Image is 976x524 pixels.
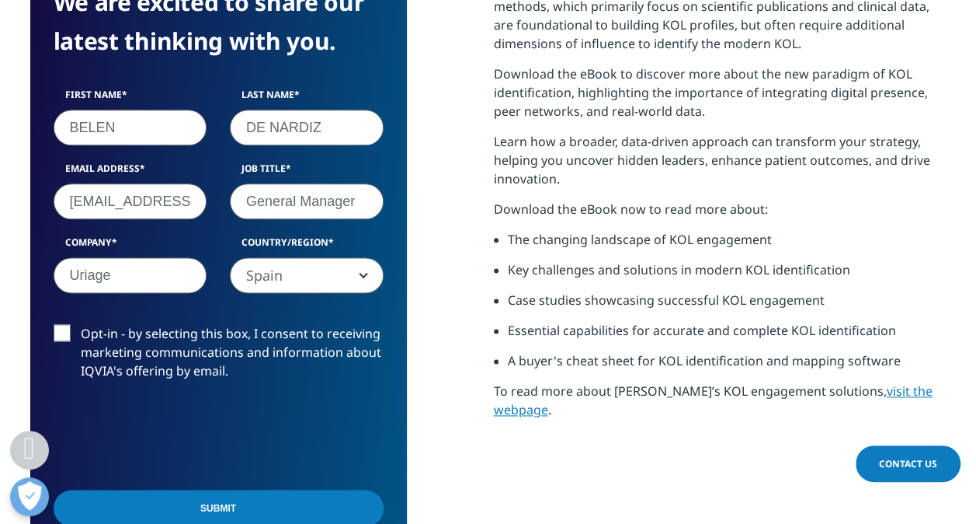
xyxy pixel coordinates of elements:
[230,162,384,183] label: Job Title
[508,261,850,278] span: Key challenges and solutions in modern KOL identification
[10,477,49,516] button: Abrir preferencias
[230,88,384,110] label: Last Name
[230,257,384,293] span: Spain
[508,231,772,248] span: The changing landscape of KOL engagement
[230,236,384,257] label: Country/Region
[54,324,384,389] label: Opt-in - by selecting this box, I consent to receiving marketing communications and information a...
[508,352,901,369] span: A buyer's cheat sheet for KOL identification and mapping software
[231,258,383,294] span: Spain
[494,383,887,400] span: To read more about [PERSON_NAME]’s KOL engagement solutions,
[508,322,896,339] span: Essential capabilities for accurate and complete KOL identification
[548,401,551,418] span: .
[508,292,825,309] span: Case studies showcasing successful KOL engagement
[879,457,937,470] span: Contact Us
[494,65,928,120] span: Download the eBook to discover more about the new paradigm of KOL identification, highlighting th...
[494,201,768,218] span: Download the eBook now to read more about:
[54,236,207,257] label: Company
[54,405,290,466] iframe: reCAPTCHA
[856,445,960,482] a: Contact Us
[54,162,207,183] label: Email Address
[494,133,930,187] span: Learn how a broader, data-driven approach can transform your strategy, helping you uncover hidden...
[54,88,207,110] label: First Name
